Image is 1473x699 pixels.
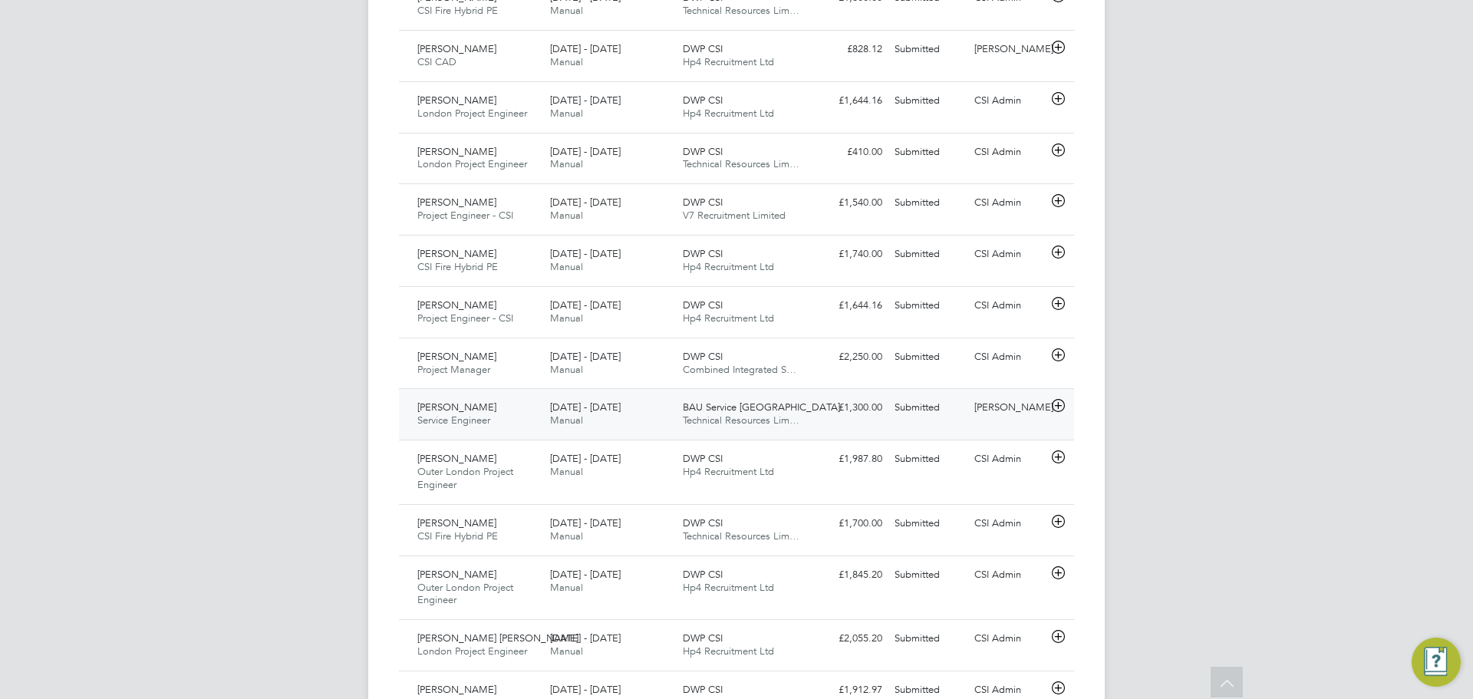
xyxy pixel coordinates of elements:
[417,645,527,658] span: London Project Engineer
[1412,638,1461,687] button: Engage Resource Center
[683,4,799,17] span: Technical Resources Lim…
[550,298,621,312] span: [DATE] - [DATE]
[417,529,498,542] span: CSI Fire Hybrid PE
[809,242,888,267] div: £1,740.00
[417,298,496,312] span: [PERSON_NAME]
[683,581,774,594] span: Hp4 Recruitment Ltd
[683,260,774,273] span: Hp4 Recruitment Ltd
[968,345,1048,370] div: CSI Admin
[550,631,621,645] span: [DATE] - [DATE]
[417,363,490,376] span: Project Manager
[683,516,723,529] span: DWP CSI
[417,55,456,68] span: CSI CAD
[417,312,513,325] span: Project Engineer - CSI
[809,562,888,588] div: £1,845.20
[809,140,888,165] div: £410.00
[888,140,968,165] div: Submitted
[550,4,583,17] span: Manual
[550,145,621,158] span: [DATE] - [DATE]
[888,395,968,420] div: Submitted
[809,395,888,420] div: £1,300.00
[683,465,774,478] span: Hp4 Recruitment Ltd
[550,247,621,260] span: [DATE] - [DATE]
[683,401,840,414] span: BAU Service [GEOGRAPHIC_DATA]
[888,626,968,651] div: Submitted
[683,107,774,120] span: Hp4 Recruitment Ltd
[968,37,1048,62] div: [PERSON_NAME]
[417,683,496,696] span: [PERSON_NAME]
[417,465,513,491] span: Outer London Project Engineer
[888,88,968,114] div: Submitted
[809,190,888,216] div: £1,540.00
[417,260,498,273] span: CSI Fire Hybrid PE
[683,145,723,158] span: DWP CSI
[550,94,621,107] span: [DATE] - [DATE]
[888,190,968,216] div: Submitted
[417,247,496,260] span: [PERSON_NAME]
[888,37,968,62] div: Submitted
[550,350,621,363] span: [DATE] - [DATE]
[550,42,621,55] span: [DATE] - [DATE]
[550,529,583,542] span: Manual
[683,414,799,427] span: Technical Resources Lim…
[683,645,774,658] span: Hp4 Recruitment Ltd
[968,293,1048,318] div: CSI Admin
[809,511,888,536] div: £1,700.00
[683,94,723,107] span: DWP CSI
[809,447,888,472] div: £1,987.80
[683,42,723,55] span: DWP CSI
[968,562,1048,588] div: CSI Admin
[683,683,723,696] span: DWP CSI
[417,196,496,209] span: [PERSON_NAME]
[683,196,723,209] span: DWP CSI
[550,196,621,209] span: [DATE] - [DATE]
[683,529,799,542] span: Technical Resources Lim…
[683,157,799,170] span: Technical Resources Lim…
[683,312,774,325] span: Hp4 Recruitment Ltd
[809,626,888,651] div: £2,055.20
[550,260,583,273] span: Manual
[417,157,527,170] span: London Project Engineer
[417,209,513,222] span: Project Engineer - CSI
[550,157,583,170] span: Manual
[417,516,496,529] span: [PERSON_NAME]
[417,452,496,465] span: [PERSON_NAME]
[550,209,583,222] span: Manual
[968,626,1048,651] div: CSI Admin
[683,298,723,312] span: DWP CSI
[417,581,513,607] span: Outer London Project Engineer
[968,140,1048,165] div: CSI Admin
[809,345,888,370] div: £2,250.00
[968,511,1048,536] div: CSI Admin
[683,631,723,645] span: DWP CSI
[550,452,621,465] span: [DATE] - [DATE]
[550,568,621,581] span: [DATE] - [DATE]
[968,395,1048,420] div: [PERSON_NAME]
[417,42,496,55] span: [PERSON_NAME]
[968,190,1048,216] div: CSI Admin
[417,631,578,645] span: [PERSON_NAME] [PERSON_NAME]
[809,37,888,62] div: £828.12
[417,350,496,363] span: [PERSON_NAME]
[683,55,774,68] span: Hp4 Recruitment Ltd
[550,363,583,376] span: Manual
[683,452,723,465] span: DWP CSI
[809,293,888,318] div: £1,644.16
[888,562,968,588] div: Submitted
[417,414,490,427] span: Service Engineer
[683,363,796,376] span: Combined Integrated S…
[683,247,723,260] span: DWP CSI
[550,312,583,325] span: Manual
[888,293,968,318] div: Submitted
[550,683,621,696] span: [DATE] - [DATE]
[417,107,527,120] span: London Project Engineer
[550,107,583,120] span: Manual
[809,88,888,114] div: £1,644.16
[888,447,968,472] div: Submitted
[417,94,496,107] span: [PERSON_NAME]
[968,447,1048,472] div: CSI Admin
[550,414,583,427] span: Manual
[968,242,1048,267] div: CSI Admin
[888,511,968,536] div: Submitted
[550,465,583,478] span: Manual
